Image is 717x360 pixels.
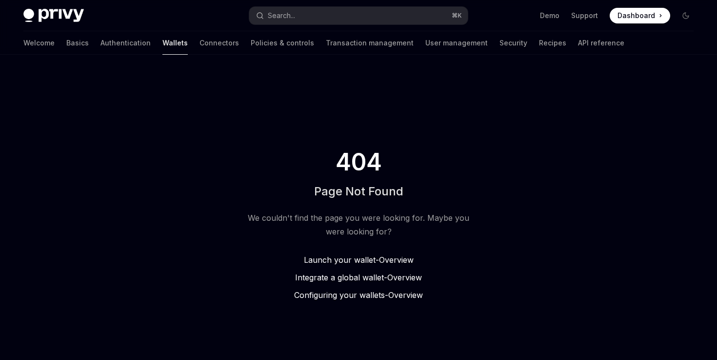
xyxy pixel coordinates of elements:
[617,11,655,21] span: Dashboard
[23,31,55,55] a: Welcome
[66,31,89,55] a: Basics
[23,9,84,22] img: dark logo
[162,31,188,55] a: Wallets
[539,31,566,55] a: Recipes
[326,31,414,55] a: Transaction management
[243,211,474,238] div: We couldn't find the page you were looking for. Maybe you were looking for?
[243,254,474,266] a: Launch your wallet-Overview
[499,31,527,55] a: Security
[610,8,670,23] a: Dashboard
[388,290,423,300] span: Overview
[452,12,462,20] span: ⌘ K
[199,31,239,55] a: Connectors
[243,272,474,283] a: Integrate a global wallet-Overview
[571,11,598,21] a: Support
[304,255,379,265] span: Launch your wallet -
[678,8,694,23] button: Toggle dark mode
[334,148,384,176] span: 404
[294,290,388,300] span: Configuring your wallets -
[379,255,414,265] span: Overview
[578,31,624,55] a: API reference
[425,31,488,55] a: User management
[249,7,467,24] button: Search...⌘K
[243,289,474,301] a: Configuring your wallets-Overview
[100,31,151,55] a: Authentication
[251,31,314,55] a: Policies & controls
[295,273,387,282] span: Integrate a global wallet -
[268,10,295,21] div: Search...
[540,11,559,21] a: Demo
[387,273,422,282] span: Overview
[314,184,403,199] h1: Page Not Found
